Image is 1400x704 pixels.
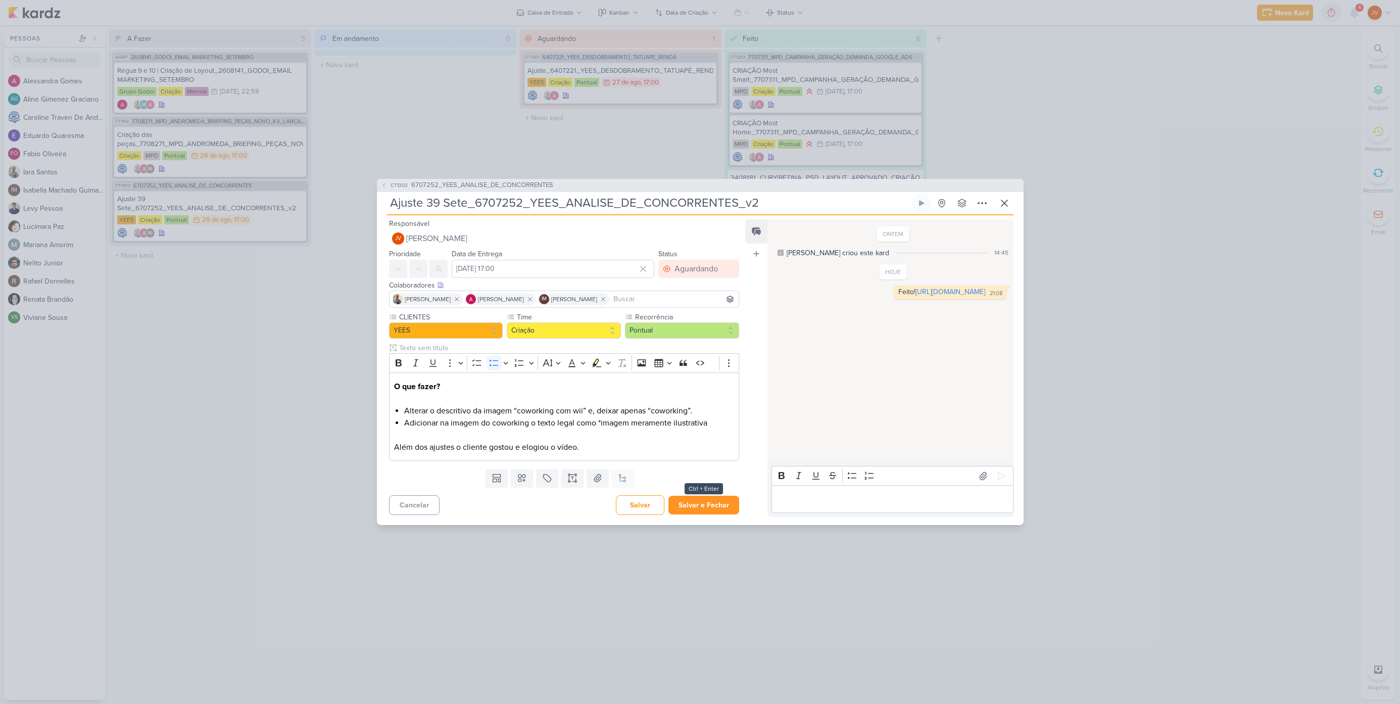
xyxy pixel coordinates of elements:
[771,466,1013,486] div: Editor toolbar
[389,353,740,373] div: Editor toolbar
[787,248,889,258] div: [PERSON_NAME] criou este kard
[658,260,739,278] button: Aguardando
[404,405,734,417] li: Alterar o descritivo da imagem “coworking com wii” e, deixar apenas “coworking”.
[539,294,549,304] div: Isabella Machado Guimarães
[406,232,467,245] span: [PERSON_NAME]
[551,295,597,304] span: [PERSON_NAME]
[389,250,421,258] label: Prioridade
[634,312,739,322] label: Recorrência
[387,194,910,212] input: Kard Sem Título
[990,290,1002,298] div: 21:08
[389,181,409,189] span: CT1303
[542,297,547,302] p: IM
[397,343,740,353] input: Texto sem título
[381,180,553,191] button: CT1303 6707252_YEES_ANALISE_DE_CONCORRENTES
[394,441,734,453] p: Além dos ajustes o cliente gostou e elogiou o vídeo.
[393,294,403,304] img: Iara Santos
[658,250,678,258] label: Status
[625,322,739,339] button: Pontual
[389,495,440,515] button: Cancelar
[771,485,1013,513] div: Editor editing area: main
[389,229,740,248] button: JV [PERSON_NAME]
[918,199,926,207] div: Ligar relógio
[611,293,737,305] input: Buscar
[466,294,476,304] img: Alessandra Gomes
[994,248,1008,257] div: 14:45
[685,483,723,494] div: Ctrl + Enter
[452,260,655,278] input: Select a date
[478,295,524,304] span: [PERSON_NAME]
[507,322,621,339] button: Criação
[616,495,664,515] button: Salvar
[389,280,740,291] div: Colaboradores
[389,372,740,461] div: Editor editing area: main
[389,322,503,339] button: YEES
[898,288,985,296] div: Feito!
[405,295,451,304] span: [PERSON_NAME]
[915,288,985,296] a: [URL][DOMAIN_NAME]
[404,417,734,429] li: Adicionar na imagem do coworking o texto legal como *imagem meramente ilustrativa
[516,312,621,322] label: Time
[674,263,718,275] div: Aguardando
[668,496,739,514] button: Salvar e Fechar
[392,232,404,245] div: Joney Viana
[411,180,553,191] span: 6707252_YEES_ANALISE_DE_CONCORRENTES
[389,219,429,228] label: Responsável
[398,312,503,322] label: CLIENTES
[395,236,401,242] p: JV
[394,382,440,392] strong: O que fazer?
[452,250,502,258] label: Data de Entrega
